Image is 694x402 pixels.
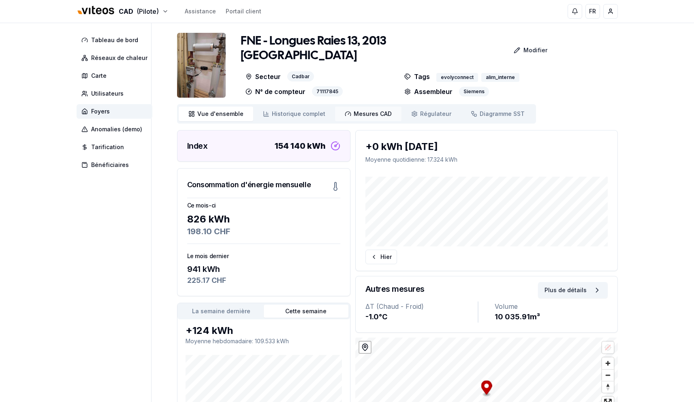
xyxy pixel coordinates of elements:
[226,7,261,15] a: Portail client
[436,73,478,82] div: evolyconnect
[287,71,314,81] div: Cadbar
[187,263,340,275] div: 941 kWh
[77,104,156,119] a: Foyers
[91,72,107,80] span: Carte
[335,107,401,121] a: Mesures CAD
[264,305,348,318] button: Cette semaine
[187,201,340,210] h3: Ce mois-ci
[77,122,156,137] a: Anomalies (demo)
[272,110,325,118] span: Historique complet
[459,87,489,96] div: Siemens
[312,86,343,96] div: 71117845
[538,282,608,298] button: Plus de détails
[91,90,124,98] span: Utilisateurs
[365,250,397,264] button: Hier
[365,301,478,311] div: ΔT (Chaud - Froid)
[77,51,156,65] a: Réseaux de chaleur
[495,311,608,323] div: 10 035.91 m³
[186,324,342,337] div: +124 kWh
[91,125,142,133] span: Anomalies (demo)
[602,342,614,353] button: Location not available
[420,110,451,118] span: Régulateur
[187,140,208,152] h3: Index
[480,110,525,118] span: Diagramme SST
[91,143,124,151] span: Tarification
[354,110,392,118] span: Mesures CAD
[365,311,478,323] div: -1.0 °C
[404,87,453,96] p: Assembleur
[177,33,226,98] img: unit Image
[187,275,340,286] div: 225.17 CHF
[187,213,340,226] div: 826 kWh
[77,1,115,20] img: Viteos - CAD Logo
[77,68,156,83] a: Carte
[365,283,425,295] h3: Autres mesures
[461,107,534,121] a: Diagramme SST
[585,4,600,19] button: FR
[91,36,138,44] span: Tableau de bord
[91,54,147,62] span: Réseaux de chaleur
[137,6,159,16] span: (Pilote)
[91,107,110,115] span: Foyers
[185,7,216,15] a: Assistance
[179,107,253,121] a: Vue d'ensemble
[241,34,491,63] h1: FNE - Longues Raies 13, 2013 [GEOGRAPHIC_DATA]
[523,46,547,54] p: Modifier
[197,110,243,118] span: Vue d'ensemble
[481,73,519,82] div: alim_interne
[275,140,326,152] div: 154 140 kWh
[77,158,156,172] a: Bénéficiaires
[179,305,264,318] button: La semaine dernière
[589,7,596,15] span: FR
[495,301,608,311] div: Volume
[602,369,614,381] button: Zoom out
[91,161,129,169] span: Bénéficiaires
[77,140,156,154] a: Tarification
[187,226,340,237] div: 198.10 CHF
[119,6,133,16] span: CAD
[253,107,335,121] a: Historique complet
[77,86,156,101] a: Utilisateurs
[187,252,340,260] h3: Le mois dernier
[246,86,305,96] p: N° de compteur
[186,337,342,345] p: Moyenne hebdomadaire : 109.533 kWh
[404,71,430,82] p: Tags
[491,42,554,58] a: Modifier
[77,3,169,20] button: CAD(Pilote)
[401,107,461,121] a: Régulateur
[187,179,311,190] h3: Consommation d'énergie mensuelle
[365,156,608,164] p: Moyenne quotidienne : 17.324 kWh
[365,140,608,153] div: +0 kWh [DATE]
[481,381,492,397] div: Map marker
[77,33,156,47] a: Tableau de bord
[602,381,614,393] button: Reset bearing to north
[246,71,281,81] p: Secteur
[602,357,614,369] button: Zoom in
